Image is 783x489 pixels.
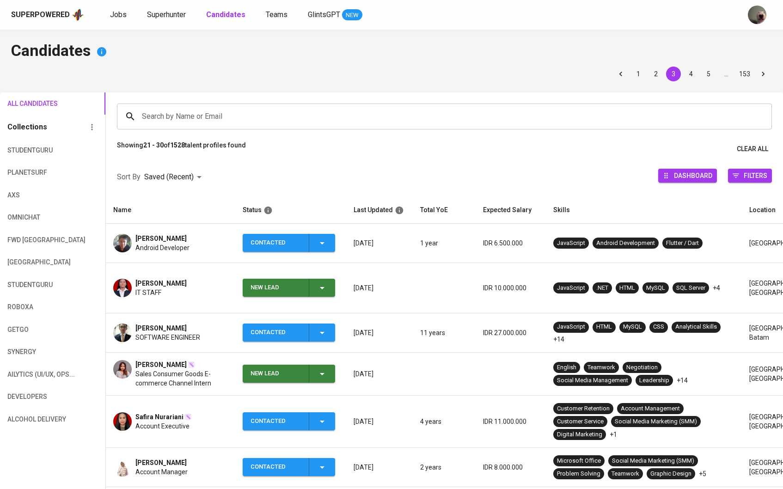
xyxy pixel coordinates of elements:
[266,10,288,19] span: Teams
[135,422,190,431] span: Account Executive
[7,145,57,156] span: StudentGuru
[7,121,47,134] h6: Collections
[646,284,665,293] div: MySQL
[251,234,301,252] div: Contacted
[243,412,335,430] button: Contacted
[420,463,468,472] p: 2 years
[110,10,127,19] span: Jobs
[557,457,601,465] div: Microsoft Office
[737,143,768,155] span: Clear All
[483,238,538,248] p: IDR 6.500.000
[143,141,164,149] b: 21 - 30
[674,169,712,182] span: Dashboard
[206,9,247,21] a: Candidates
[7,257,57,268] span: [GEOGRAPHIC_DATA]
[135,243,190,252] span: Android Developer
[7,98,57,110] span: All Candidates
[557,417,604,426] div: Customer Service
[147,9,188,21] a: Superhunter
[135,412,184,422] span: Safira Nurariani
[135,288,161,297] span: IT STAFF
[756,67,771,81] button: Go to next page
[243,365,335,383] button: New Lead
[631,67,646,81] button: Go to page 1
[7,391,57,403] span: Developers
[11,8,84,22] a: Superpoweredapp logo
[354,369,405,379] p: [DATE]
[650,470,691,478] div: Graphic Design
[188,361,195,368] img: magic_wand.svg
[623,323,642,331] div: MySQL
[113,234,132,252] img: f42dd86fd72bcf8ea8c6a5ce13d919bb.jpg
[699,469,706,478] p: +5
[653,323,664,331] div: CSS
[106,197,235,224] th: Name
[596,323,612,331] div: HTML
[557,404,610,413] div: Customer Retention
[113,458,132,477] img: a531d3eeb9427acc140e96ec6d8b9c8f.png
[235,197,346,224] th: Status
[113,412,132,431] img: 62d77d208767f34d1fe876f7928cf8a3.jpg
[113,360,132,379] img: b9ed292e17b114859801123a2d49848d.jpg
[713,283,720,293] p: +4
[135,324,187,333] span: [PERSON_NAME]
[615,417,697,426] div: Social Media Marketing (SMM)
[243,279,335,297] button: New Lead
[243,324,335,342] button: Contacted
[206,10,245,19] b: Candidates
[144,171,194,183] p: Saved (Recent)
[675,323,717,331] div: Analytical Skills
[147,10,186,19] span: Superhunter
[666,239,699,248] div: Flutter / Dart
[11,10,70,20] div: Superpowered
[557,363,576,372] div: English
[266,9,289,21] a: Teams
[7,167,57,178] span: PlanetSurf
[251,458,301,476] div: Contacted
[719,69,734,79] div: …
[728,169,772,183] button: Filters
[7,414,57,425] span: Alcohol Delivery
[7,234,57,246] span: FWD [GEOGRAPHIC_DATA]
[639,376,669,385] div: Leadership
[612,457,694,465] div: Social Media Marketing (SMM)
[243,458,335,476] button: Contacted
[251,279,301,297] div: New Lead
[354,417,405,426] p: [DATE]
[546,197,742,224] th: Skills
[113,324,132,342] img: f5e0ae663b9d259e048abe3bacc094db.jpeg
[135,234,187,243] span: [PERSON_NAME]
[587,363,615,372] div: Teamwork
[648,67,663,81] button: Go to page 2
[243,234,335,252] button: Contacted
[733,141,772,158] button: Clear All
[110,9,128,21] a: Jobs
[483,463,538,472] p: IDR 8.000.000
[736,67,753,81] button: Go to page 153
[342,11,362,20] span: NEW
[420,417,468,426] p: 4 years
[251,324,301,342] div: Contacted
[612,470,639,478] div: Teamwork
[613,67,628,81] button: Go to previous page
[483,283,538,293] p: IDR 10.000.000
[557,239,585,248] div: JavaScript
[744,169,767,182] span: Filters
[11,41,772,63] h4: Candidates
[135,458,187,467] span: [PERSON_NAME]
[612,67,772,81] nav: pagination navigation
[251,365,301,383] div: New Lead
[135,369,228,388] span: Sales Consumer Goods E-commerce Channel Intern
[701,67,716,81] button: Go to page 5
[7,279,57,291] span: StudentGuru
[557,470,600,478] div: Problem Solving
[354,463,405,472] p: [DATE]
[626,363,658,372] div: Negotiation
[684,67,698,81] button: Go to page 4
[621,404,680,413] div: Account Management
[308,10,340,19] span: GlintsGPT
[610,430,617,439] p: +1
[557,430,602,439] div: Digital Marketing
[619,284,635,293] div: HTML
[420,238,468,248] p: 1 year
